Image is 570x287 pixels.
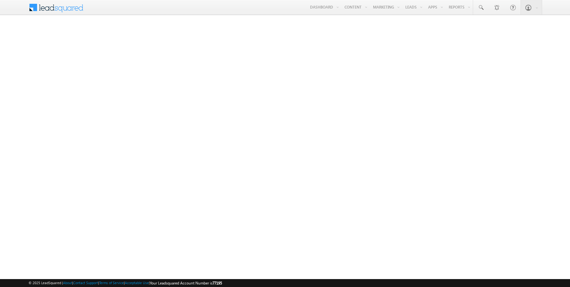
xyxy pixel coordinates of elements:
a: Terms of Service [99,281,124,285]
a: Acceptable Use [125,281,149,285]
a: About [63,281,72,285]
span: 77195 [212,281,222,285]
a: Contact Support [73,281,98,285]
span: Your Leadsquared Account Number is [150,281,222,285]
span: © 2025 LeadSquared | | | | | [28,280,222,286]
